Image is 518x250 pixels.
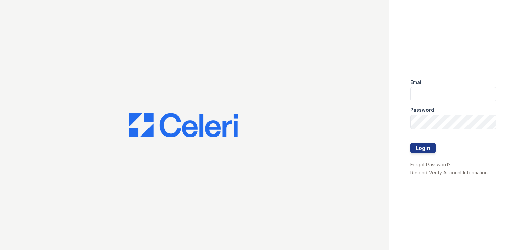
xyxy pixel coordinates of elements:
a: Forgot Password? [410,162,451,167]
img: CE_Logo_Blue-a8612792a0a2168367f1c8372b55b34899dd931a85d93a1a3d3e32e68fde9ad4.png [129,113,238,137]
a: Resend Verify Account Information [410,170,488,175]
button: Login [410,143,436,153]
label: Password [410,107,434,113]
label: Email [410,79,423,86]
